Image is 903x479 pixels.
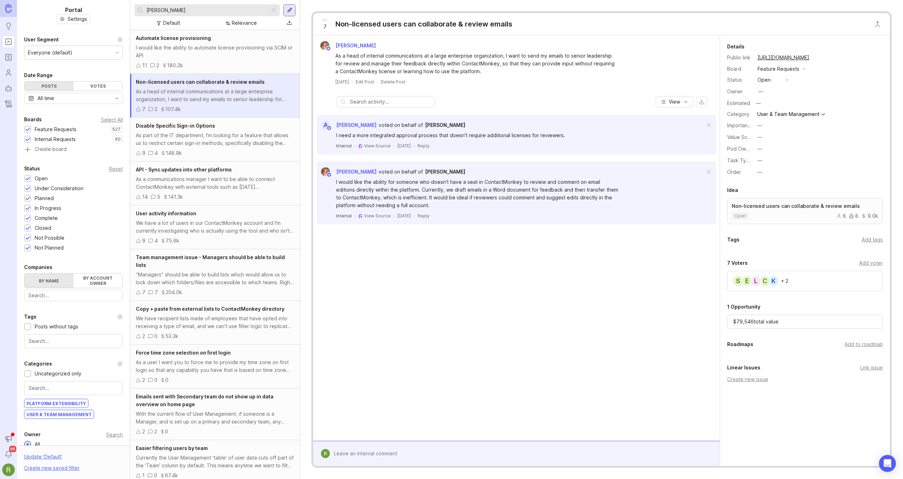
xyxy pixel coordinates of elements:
div: “Managers” should be able to build lists which would allow us to lock down which folders/files ar... [136,271,294,286]
div: Reset [109,167,123,171]
div: Open [35,175,48,182]
button: Close button [870,17,885,31]
div: Add to roadmap [845,340,883,348]
div: voted on behalf of [379,121,423,129]
div: · [352,79,353,85]
span: Team management issue - Managers should be able to build lists [136,254,285,268]
div: Status [24,164,40,173]
div: 7 [155,288,158,296]
div: Feature Requests [758,65,799,73]
span: [PERSON_NAME] [335,42,376,48]
div: K [768,275,779,287]
div: 9.0k [861,214,878,218]
div: 4 [155,237,158,245]
div: Add tags [862,236,883,244]
div: Relevance [232,19,257,27]
div: 141.3k [168,193,183,201]
div: — [754,99,763,108]
div: · [355,143,356,149]
a: Bronwen W[PERSON_NAME] [316,41,381,50]
div: Companies [24,263,52,271]
div: Internal [336,143,352,149]
a: Team management issue - Managers should be able to build lists“Managers” should be able to build ... [130,249,300,301]
div: I would like the ability for someone who doesn't have a seat in ContactMonkey to review and comme... [336,178,619,209]
span: 7 [323,23,327,31]
div: open [758,76,771,84]
div: I would like the ability to automate license provisioning via SCIM or API [136,44,294,59]
div: As a head of internal communications at a large enterprise organization, I want to send my emails... [136,88,294,103]
img: Bronwen W [319,167,333,176]
div: In Progress [35,204,61,212]
div: Uncategorized only [35,370,81,378]
div: Select All [101,118,123,122]
div: 204.0k [166,288,182,296]
a: Bronwen W[PERSON_NAME] [317,167,376,176]
div: E [741,275,753,287]
div: User Segment [24,35,59,44]
div: $ 79,546 total value [727,315,883,329]
div: I need a more integrated approval process that doesn't require additional licenses for reviewers. [336,132,619,139]
div: All time [38,94,54,102]
div: Edit Post [356,79,374,85]
div: Tags [727,235,740,244]
a: Create board [24,147,123,153]
div: As a head of internal communications at a large enterprise organization, I want to send my emails... [335,52,619,75]
span: Disable Specific Sign-in Options [136,123,215,129]
div: 8 [849,214,858,218]
a: Emails sent with Secondary team do not show up in data overview on home pageWith the current flow... [130,389,300,440]
span: Emails sent with Secondary team do not show up in data overview on home page [136,393,274,407]
label: Pod Ownership [727,146,763,152]
input: Search... [29,337,118,345]
div: Internal [336,213,352,219]
div: Owner [727,88,752,95]
div: · [393,213,395,219]
p: 60 [115,136,121,142]
div: Posts [24,82,74,90]
a: [PERSON_NAME] [425,168,465,176]
div: 2 [155,105,157,113]
a: Automate license provisioningI would like the ability to automate license provisioning via SCIM o... [130,30,300,74]
a: User activity informationWe have a lot of users in our ContactMonkey account and I'm currently in... [130,205,300,249]
label: Task Type [727,157,752,163]
span: Easier filtering users by team [136,445,208,451]
span: Non-licensed users can collaborate & review emails [136,79,265,85]
div: L [750,275,761,287]
input: Search... [28,292,119,299]
div: With the current flow of User Management, if someone is a Manager, and is set up on a primary and... [136,410,294,426]
p: open [735,213,746,219]
div: — [757,122,762,129]
div: · [393,143,395,149]
img: Ryan Duguid [321,449,330,458]
span: [PERSON_NAME] [425,122,465,128]
div: · [414,213,415,219]
div: · [355,213,356,219]
div: Closed [35,224,51,232]
label: Order [727,169,741,175]
div: 180.2k [167,62,183,69]
a: Users [2,66,15,79]
div: 9 [142,149,145,157]
div: Not Possible [35,234,64,242]
a: View Source [364,143,391,149]
div: We have recipient lists made of employees that have opted into receiving a type of email, and we ... [136,315,294,330]
button: Settings [57,14,90,24]
div: 2 [154,428,157,436]
div: Boards [24,115,42,124]
div: Idea [727,186,738,194]
a: Force time zone selection on first loginAs a user I want you to force me to provide my time zone ... [130,345,300,389]
div: 2 [142,428,145,436]
img: member badge [327,172,332,177]
div: 7 Voters [727,259,748,267]
span: API - Sync updates into other platforms [136,167,232,173]
div: · [414,143,415,149]
div: Date Range [24,71,53,80]
a: [DATE] [335,79,349,85]
div: Create new saved filter [24,464,80,472]
div: A [321,121,330,130]
input: Search... [146,6,267,14]
span: Settings [68,16,87,23]
div: 0 [154,332,157,340]
button: Ryan Duguid [2,463,15,476]
div: — [757,145,762,153]
button: Announcements [2,432,15,445]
